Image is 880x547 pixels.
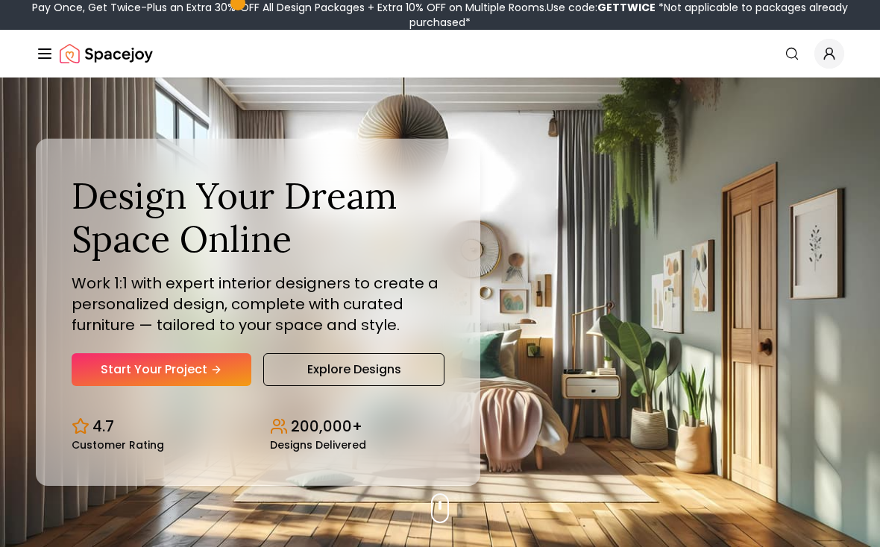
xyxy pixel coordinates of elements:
a: Explore Designs [263,353,444,386]
a: Start Your Project [72,353,251,386]
p: Work 1:1 with expert interior designers to create a personalized design, complete with curated fu... [72,273,444,335]
small: Designs Delivered [270,440,366,450]
a: Spacejoy [60,39,153,69]
p: 200,000+ [291,416,362,437]
h1: Design Your Dream Space Online [72,174,444,260]
small: Customer Rating [72,440,164,450]
p: 4.7 [92,416,114,437]
nav: Global [36,30,844,78]
div: Design stats [72,404,444,450]
img: Spacejoy Logo [60,39,153,69]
